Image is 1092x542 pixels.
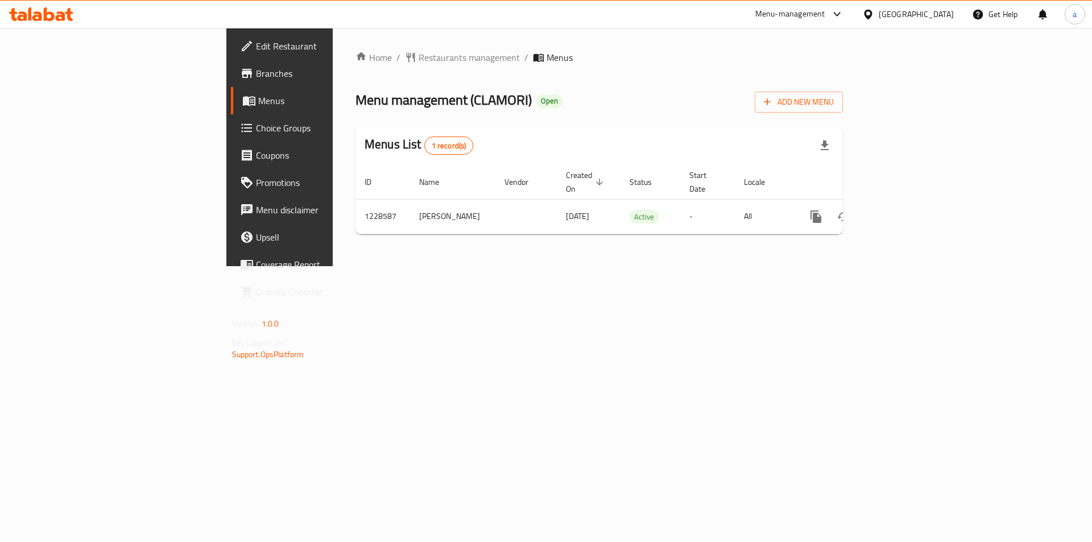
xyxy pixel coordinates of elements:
[764,95,834,109] span: Add New Menu
[258,94,400,107] span: Menus
[419,51,520,64] span: Restaurants management
[256,203,400,217] span: Menu disclaimer
[355,165,921,234] table: enhanced table
[424,136,474,155] div: Total records count
[744,175,780,189] span: Locale
[256,39,400,53] span: Edit Restaurant
[680,199,735,234] td: -
[755,7,825,21] div: Menu-management
[256,285,400,299] span: Grocery Checklist
[231,32,409,60] a: Edit Restaurant
[793,165,921,200] th: Actions
[1073,8,1077,20] span: a
[256,121,400,135] span: Choice Groups
[811,132,838,159] div: Export file
[231,114,409,142] a: Choice Groups
[536,96,562,106] span: Open
[536,94,562,108] div: Open
[755,92,843,113] button: Add New Menu
[231,278,409,305] a: Grocery Checklist
[566,168,607,196] span: Created On
[231,251,409,278] a: Coverage Report
[231,169,409,196] a: Promotions
[879,8,954,20] div: [GEOGRAPHIC_DATA]
[735,199,793,234] td: All
[256,67,400,80] span: Branches
[231,196,409,224] a: Menu disclaimer
[830,203,857,230] button: Change Status
[231,224,409,251] a: Upsell
[410,199,495,234] td: [PERSON_NAME]
[365,175,386,189] span: ID
[256,230,400,244] span: Upsell
[231,142,409,169] a: Coupons
[630,175,667,189] span: Status
[425,140,473,151] span: 1 record(s)
[355,87,532,113] span: Menu management ( CLAMORI )
[405,51,520,64] a: Restaurants management
[256,258,400,271] span: Coverage Report
[262,316,279,331] span: 1.0.0
[689,168,721,196] span: Start Date
[504,175,543,189] span: Vendor
[524,51,528,64] li: /
[232,316,260,331] span: Version:
[547,51,573,64] span: Menus
[256,148,400,162] span: Coupons
[803,203,830,230] button: more
[256,176,400,189] span: Promotions
[419,175,454,189] span: Name
[232,347,304,362] a: Support.OpsPlatform
[232,336,284,350] span: Get support on:
[365,136,473,155] h2: Menus List
[231,87,409,114] a: Menus
[355,51,843,64] nav: breadcrumb
[231,60,409,87] a: Branches
[566,209,589,224] span: [DATE]
[630,210,659,224] span: Active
